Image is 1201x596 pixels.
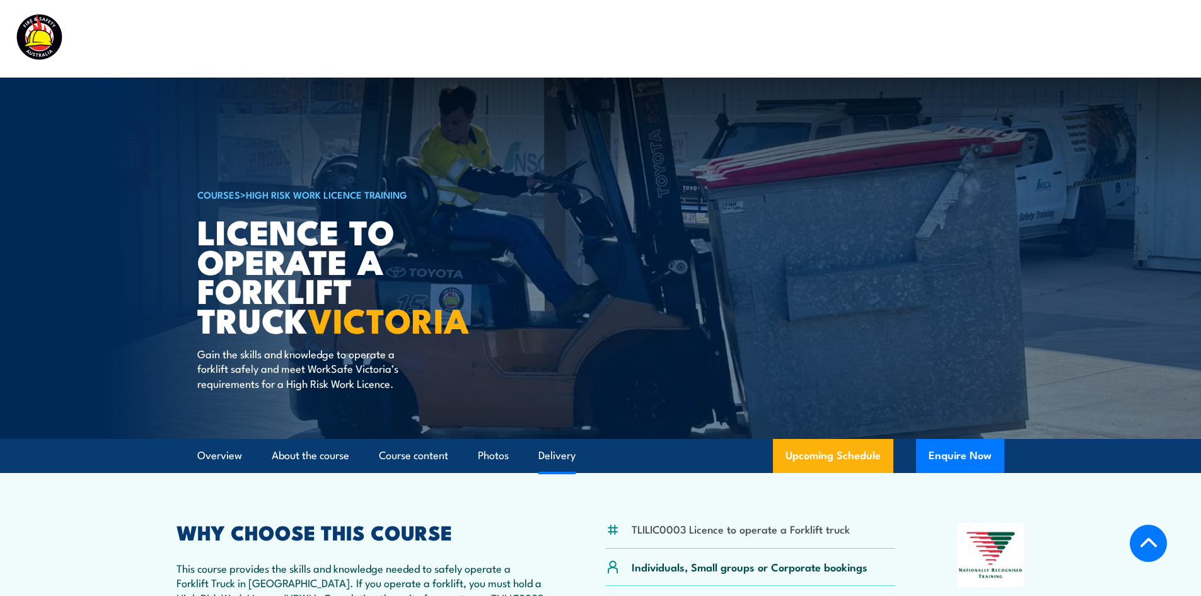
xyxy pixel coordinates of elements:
[177,523,545,540] h2: WHY CHOOSE THIS COURSE
[197,216,509,334] h1: Licence to operate a forklift truck
[957,523,1025,587] img: Nationally Recognised Training logo.
[948,22,975,56] a: News
[695,22,845,56] a: Emergency Response Services
[1003,22,1074,56] a: Learner Portal
[379,439,448,472] a: Course content
[197,187,240,201] a: COURSES
[1102,22,1142,56] a: Contact
[197,439,242,472] a: Overview
[632,559,867,574] p: Individuals, Small groups or Corporate bookings
[538,439,576,472] a: Delivery
[516,22,556,56] a: Courses
[773,439,893,473] a: Upcoming Schedule
[272,439,349,472] a: About the course
[632,522,850,536] li: TLILIC0003 Licence to operate a Forklift truck
[246,187,407,201] a: High Risk Work Licence Training
[873,22,920,56] a: About Us
[916,439,1004,473] button: Enquire Now
[478,439,509,472] a: Photos
[308,293,469,345] strong: VICTORIA
[197,346,427,390] p: Gain the skills and knowledge to operate a forklift safely and meet WorkSafe Victoria’s requireme...
[584,22,668,56] a: Course Calendar
[197,187,509,202] h6: >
